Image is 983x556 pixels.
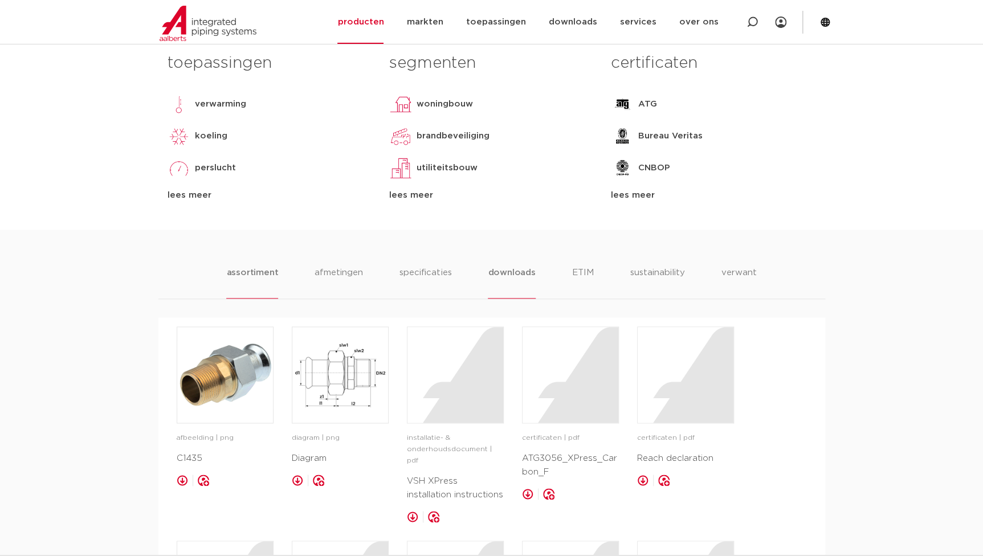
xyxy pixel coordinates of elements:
p: verwarming [195,97,246,111]
h3: certificaten [611,52,815,75]
a: image for Diagram [292,326,389,423]
p: perslucht [195,161,236,175]
img: brandbeveiliging [389,125,412,148]
li: sustainability [630,266,685,299]
p: koeling [195,129,227,143]
p: brandbeveiliging [417,129,490,143]
a: image for C1435 [177,326,274,423]
p: afbeelding | png [177,432,274,444]
div: lees meer [168,189,372,202]
p: Bureau Veritas [638,129,703,143]
img: utiliteitsbouw [389,157,412,179]
li: specificaties [399,266,451,299]
p: VSH XPress installation instructions [407,475,504,502]
p: utiliteitsbouw [417,161,478,175]
li: ETIM [572,266,594,299]
div: lees meer [389,189,594,202]
p: CNBOP [638,161,670,175]
img: koeling [168,125,190,148]
p: certificaten | pdf [522,432,619,444]
h3: segmenten [389,52,594,75]
li: downloads [488,266,535,299]
img: verwarming [168,93,190,116]
p: ATG [638,97,657,111]
p: ATG3056_XPress_Carbon_F [522,452,619,479]
img: image for C1435 [177,327,273,423]
img: Bureau Veritas [611,125,634,148]
h3: toepassingen [168,52,372,75]
img: ATG [611,93,634,116]
p: Diagram [292,452,389,465]
li: afmetingen [315,266,363,299]
div: lees meer [611,189,815,202]
p: certificaten | pdf [637,432,734,444]
li: assortiment [226,266,278,299]
p: Reach declaration [637,452,734,465]
img: perslucht [168,157,190,179]
li: verwant [721,266,757,299]
img: CNBOP [611,157,634,179]
p: woningbouw [417,97,473,111]
img: image for Diagram [292,327,388,423]
p: installatie- & onderhoudsdocument | pdf [407,432,504,467]
img: woningbouw [389,93,412,116]
p: diagram | png [292,432,389,444]
p: C1435 [177,452,274,465]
